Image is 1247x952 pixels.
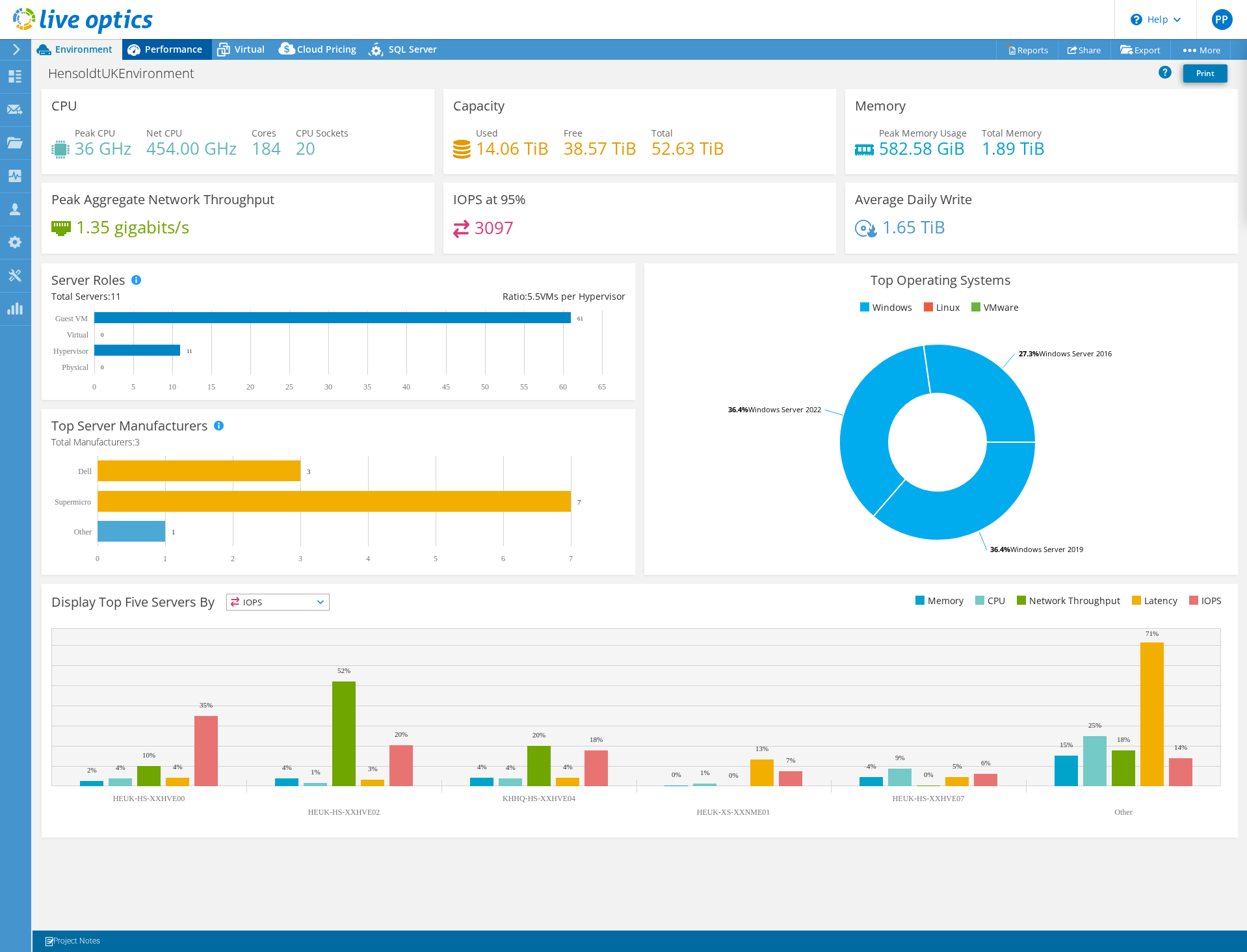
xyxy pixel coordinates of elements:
[296,127,348,139] span: CPU Sockets
[1060,741,1073,748] text: 15%
[227,594,329,610] span: IOPS
[651,127,673,139] span: Total
[972,594,1005,608] li: CPU
[912,594,964,608] li: Memory
[55,314,88,323] text: Guest VM
[895,754,905,761] text: 9%
[395,730,408,738] text: 20%
[1129,594,1177,608] li: Latency
[252,141,281,155] h4: 184
[101,332,104,338] text: 0
[51,435,625,449] h4: Total Manufacturers:
[1146,629,1159,637] text: 71%
[111,290,121,302] span: 11
[297,43,356,55] span: Cloud Pricing
[1183,64,1227,83] a: Print
[87,766,97,774] text: 2%
[101,364,104,371] text: 0
[651,141,724,155] h4: 52.63 TiB
[75,141,131,155] h4: 36 GHz
[434,554,438,563] text: 5
[475,220,514,235] h4: 3097
[520,382,528,391] text: 55
[503,794,575,803] text: KHHQ-HS-XXHVE04
[246,382,254,391] text: 20
[207,382,215,391] text: 15
[569,554,573,563] text: 7
[755,745,768,752] text: 13%
[51,192,274,207] h3: Peak Aggregate Network Throughput
[501,554,505,563] text: 6
[368,765,378,773] text: 3%
[1039,349,1112,358] tspan: Windows Server 2016
[1058,40,1111,60] a: Share
[74,527,92,536] text: Other
[1088,721,1101,729] text: 25%
[672,771,681,778] text: 0%
[952,762,962,770] text: 5%
[146,141,237,155] h4: 454.00 GHz
[879,127,967,139] span: Peak Memory Usage
[135,436,140,448] span: 3
[163,554,167,563] text: 1
[982,141,1045,155] h4: 1.89 TiB
[1170,40,1231,60] a: More
[981,759,991,767] text: 6%
[42,66,215,81] h1: HensoldtUKEnvironment
[729,771,739,779] text: 0%
[145,43,202,55] span: Performance
[476,127,498,139] span: Used
[311,768,321,776] text: 1%
[577,498,581,506] text: 7
[697,808,770,817] text: HEUK-XS-XXNME01
[131,382,135,391] text: 5
[231,554,235,563] text: 2
[307,468,311,475] text: 3
[235,43,265,55] span: Virtual
[55,43,112,55] span: Environment
[857,300,912,315] li: Windows
[476,141,549,155] h4: 14.06 TiB
[654,273,1228,287] h3: Top Operating Systems
[172,528,176,536] text: 1
[1212,9,1233,30] span: PP
[78,467,92,476] text: Dell
[51,289,338,304] div: Total Servers:
[187,348,192,354] text: 11
[35,933,109,949] a: Project Notes
[564,127,583,139] span: Free
[921,300,960,315] li: Linux
[168,382,176,391] text: 10
[252,127,276,139] span: Cores
[1019,349,1039,358] tspan: 27.3%
[282,763,292,771] text: 4%
[855,192,972,207] h3: Average Daily Write
[366,554,370,563] text: 4
[700,769,710,776] text: 1%
[62,363,88,372] text: Physical
[728,404,748,414] tspan: 36.4%
[51,419,208,433] h3: Top Server Manufacturers
[559,382,567,391] text: 60
[75,127,115,139] span: Peak CPU
[200,701,213,709] text: 35%
[389,43,437,55] span: SQL Server
[481,382,489,391] text: 50
[285,382,293,391] text: 25
[337,667,350,674] text: 52%
[882,220,945,234] h4: 1.65 TiB
[1014,594,1120,608] li: Network Throughput
[786,756,796,764] text: 7%
[363,382,371,391] text: 35
[55,497,91,507] text: Supermicro
[1131,14,1142,25] svg: \n
[867,762,876,770] text: 4%
[338,289,625,304] div: Ratio: VMs per Hypervisor
[855,99,906,113] h3: Memory
[173,763,183,771] text: 4%
[453,99,505,113] h3: Capacity
[442,382,450,391] text: 45
[527,290,540,302] span: 5.5
[1117,735,1130,743] text: 18%
[996,40,1058,60] a: Reports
